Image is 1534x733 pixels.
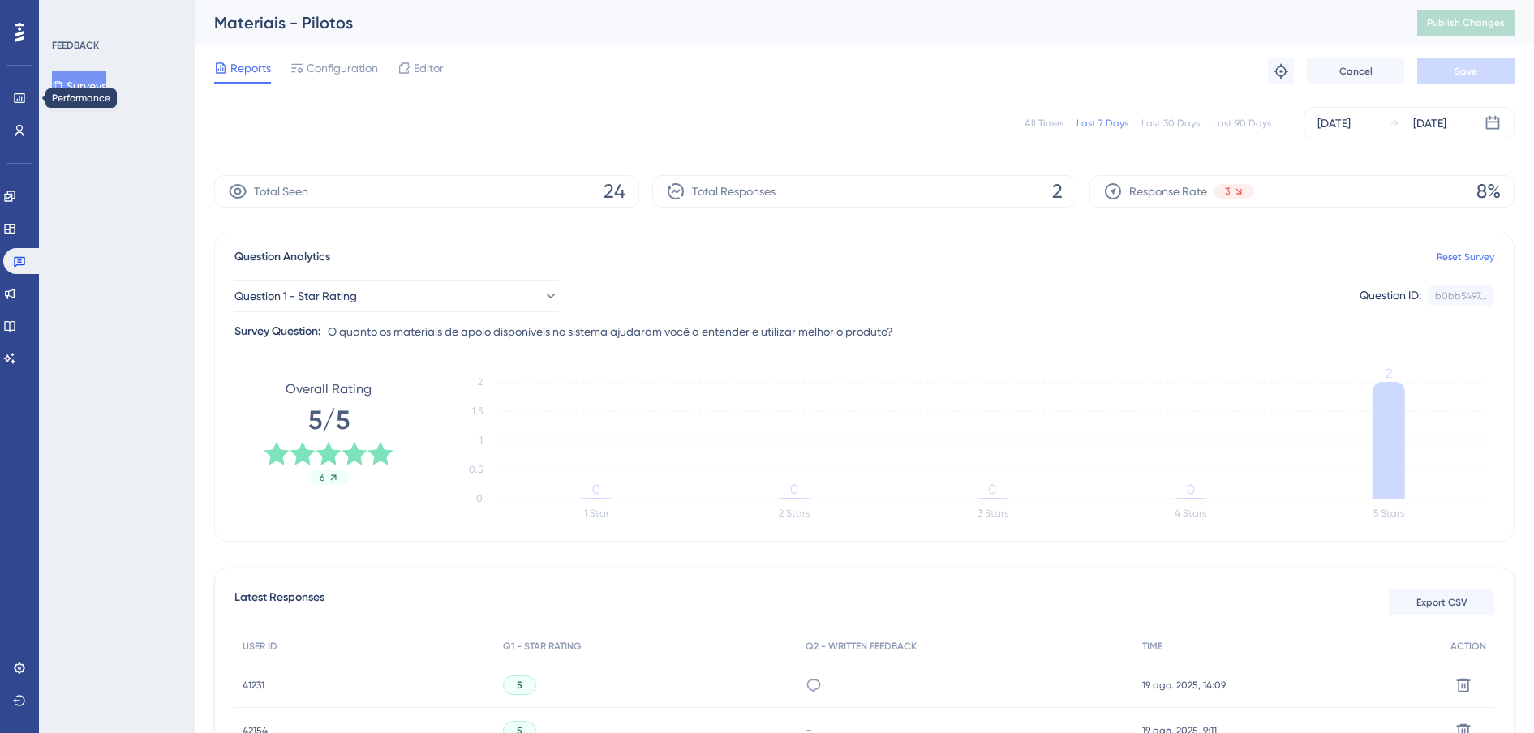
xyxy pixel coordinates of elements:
div: [DATE] [1413,114,1446,133]
button: Export CSV [1389,589,1494,615]
div: [DATE] [1317,114,1351,133]
tspan: 0.5 [469,464,483,475]
span: Publish Changes [1427,16,1505,29]
button: Question 1 - Star Rating [234,280,559,312]
text: 1 Star [584,508,609,519]
tspan: 2 [1386,366,1392,381]
span: USER ID [243,640,277,653]
button: Publish Changes [1417,10,1515,36]
tspan: 0 [988,482,996,497]
span: TIME [1142,640,1162,653]
text: 2 Stars [779,508,810,519]
button: Save [1417,58,1515,84]
span: Q1 - STAR RATING [503,640,581,653]
div: FEEDBACK [52,39,99,52]
span: Overall Rating [286,379,372,399]
a: Reset Survey [1437,251,1494,264]
span: 5/5 [308,402,350,438]
span: 6 [320,471,324,484]
span: Configuration [307,58,378,78]
span: 5 [517,679,522,692]
span: Cancel [1339,65,1373,78]
tspan: 0 [592,482,600,497]
text: 4 Stars [1175,508,1206,519]
button: Surveys [52,71,106,101]
div: Last 30 Days [1141,117,1200,130]
tspan: 1 [479,435,483,446]
span: Editor [414,58,444,78]
span: Total Seen [254,182,308,201]
span: Response Rate [1129,182,1207,201]
span: 19 ago. 2025, 14:09 [1142,679,1226,692]
span: Save [1455,65,1477,78]
div: b0bb5497... [1435,289,1487,302]
span: 8% [1476,178,1501,204]
span: Total Responses [692,182,776,201]
tspan: 0 [1187,482,1195,497]
div: Last 7 Days [1076,117,1128,130]
tspan: 0 [790,482,798,497]
span: 3 [1225,185,1230,198]
span: 2 [1052,178,1063,204]
span: O quanto os materiais de apoio disponíveis no sistema ajudaram você a entender e utilizar melhor ... [328,322,893,341]
span: Q2 - WRITTEN FEEDBACK [806,640,917,653]
span: Export CSV [1416,596,1467,609]
div: Last 90 Days [1213,117,1271,130]
div: Question ID: [1360,285,1421,306]
text: 5 Stars [1373,508,1404,519]
text: 3 Stars [978,508,1008,519]
span: Reports [230,58,271,78]
span: Question 1 - Star Rating [234,286,357,306]
span: Latest Responses [234,588,324,617]
span: 24 [604,178,625,204]
div: Survey Question: [234,322,321,341]
div: All Times [1025,117,1063,130]
span: 41231 [243,679,264,692]
span: ACTION [1450,640,1486,653]
tspan: 2 [478,376,483,388]
tspan: 1.5 [472,405,483,417]
button: Cancel [1307,58,1404,84]
tspan: 0 [476,493,483,504]
span: Question Analytics [234,247,330,267]
div: Materiais - Pilotos [214,11,1377,34]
